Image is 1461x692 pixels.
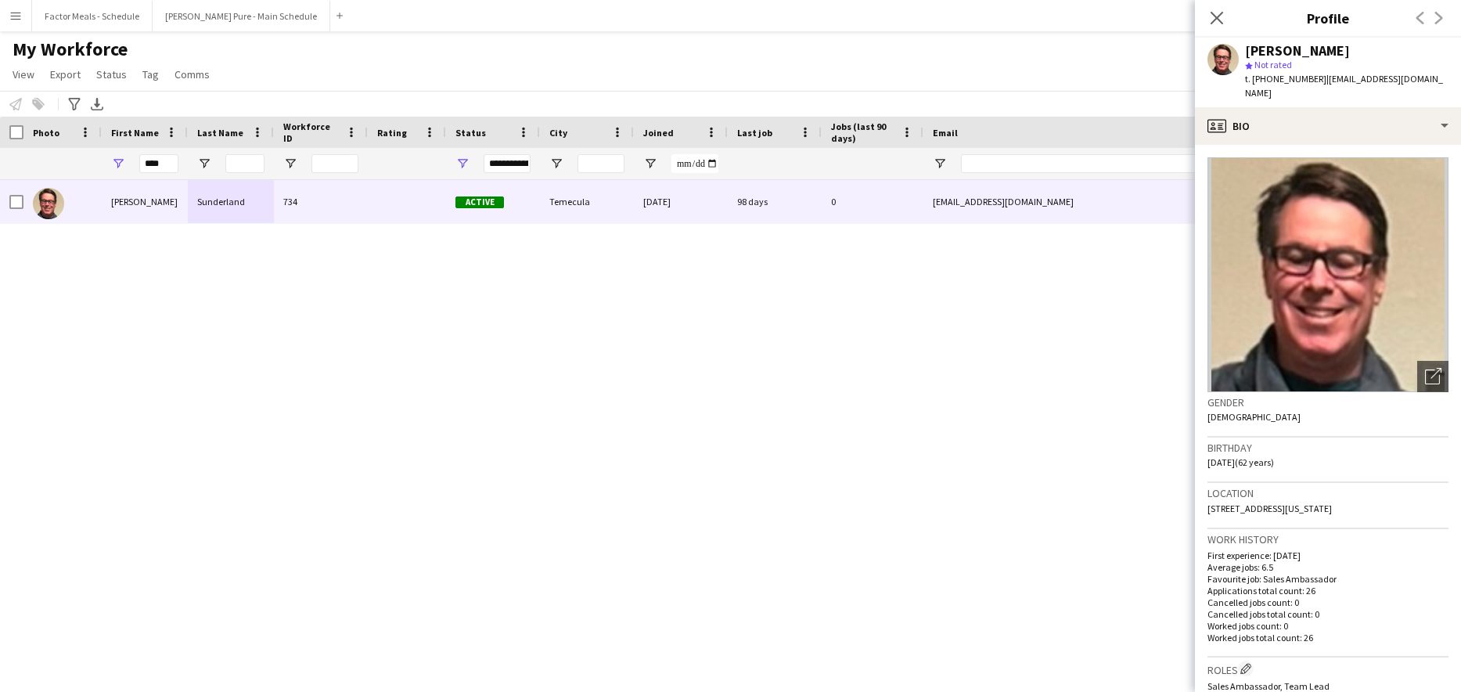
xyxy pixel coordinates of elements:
span: [DEMOGRAPHIC_DATA] [1207,411,1301,423]
button: Open Filter Menu [283,157,297,171]
span: Sales Ambassador, Team Lead [1207,680,1330,692]
input: City Filter Input [578,154,624,173]
button: Open Filter Menu [455,157,470,171]
a: View [6,64,41,85]
h3: Roles [1207,661,1448,677]
p: First experience: [DATE] [1207,550,1448,561]
span: First Name [111,127,159,139]
span: Status [455,127,486,139]
h3: Birthday [1207,441,1448,455]
div: 734 [274,180,368,223]
input: Joined Filter Input [671,154,718,173]
button: Open Filter Menu [197,157,211,171]
span: My Workforce [13,38,128,61]
a: Status [90,64,133,85]
img: Crew avatar or photo [1207,157,1448,392]
div: Open photos pop-in [1417,361,1448,392]
span: Comms [175,67,210,81]
div: Bio [1195,107,1461,145]
span: Not rated [1254,59,1292,70]
div: Sunderland [188,180,274,223]
span: Rating [377,127,407,139]
span: Photo [33,127,59,139]
div: 98 days [728,180,822,223]
span: [DATE] (62 years) [1207,456,1274,468]
div: [DATE] [634,180,728,223]
div: [PERSON_NAME] [1245,44,1350,58]
input: First Name Filter Input [139,154,178,173]
div: [PERSON_NAME] [102,180,188,223]
app-action-btn: Advanced filters [65,95,84,114]
button: Open Filter Menu [111,157,125,171]
button: Factor Meals - Schedule [32,1,153,31]
a: Comms [168,64,216,85]
p: Favourite job: Sales Ambassador [1207,573,1448,585]
span: Email [933,127,958,139]
app-action-btn: Export XLSX [88,95,106,114]
button: Open Filter Menu [933,157,947,171]
button: Open Filter Menu [643,157,657,171]
span: Status [96,67,127,81]
span: | [EMAIL_ADDRESS][DOMAIN_NAME] [1245,73,1443,99]
a: Tag [136,64,165,85]
span: Joined [643,127,674,139]
span: Export [50,67,81,81]
div: 0 [822,180,923,223]
div: [EMAIL_ADDRESS][DOMAIN_NAME] [923,180,1236,223]
a: Export [44,64,87,85]
input: Last Name Filter Input [225,154,264,173]
span: Last job [737,127,772,139]
input: Workforce ID Filter Input [311,154,358,173]
button: [PERSON_NAME] Pure - Main Schedule [153,1,330,31]
span: City [549,127,567,139]
h3: Profile [1195,8,1461,28]
img: Thomas Sunderland [33,188,64,219]
p: Average jobs: 6.5 [1207,561,1448,573]
span: Active [455,196,504,208]
p: Applications total count: 26 [1207,585,1448,596]
input: Email Filter Input [961,154,1227,173]
div: Temecula [540,180,634,223]
span: Last Name [197,127,243,139]
h3: Location [1207,486,1448,500]
span: View [13,67,34,81]
p: Cancelled jobs count: 0 [1207,596,1448,608]
h3: Work history [1207,532,1448,546]
span: t. [PHONE_NUMBER] [1245,73,1326,85]
span: [STREET_ADDRESS][US_STATE] [1207,503,1332,514]
p: Cancelled jobs total count: 0 [1207,608,1448,620]
p: Worked jobs count: 0 [1207,620,1448,632]
h3: Gender [1207,395,1448,409]
span: Workforce ID [283,121,340,144]
span: Jobs (last 90 days) [831,121,895,144]
span: Tag [142,67,159,81]
button: Open Filter Menu [549,157,563,171]
p: Worked jobs total count: 26 [1207,632,1448,643]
